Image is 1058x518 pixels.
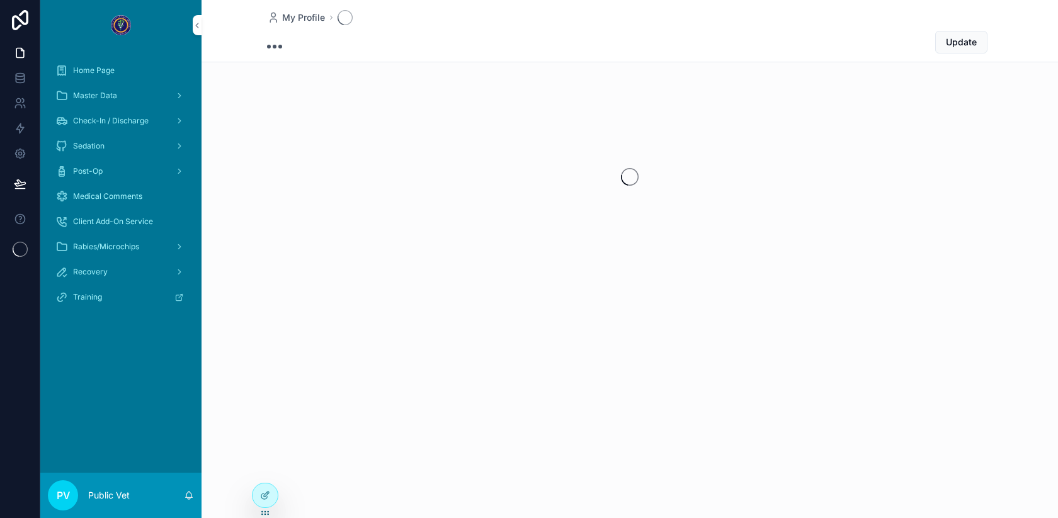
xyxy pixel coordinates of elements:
a: Home Page [48,59,194,82]
a: Sedation [48,135,194,157]
span: My Profile [282,11,325,24]
span: Update [946,36,977,48]
p: Public Vet [88,489,130,502]
span: Home Page [73,65,115,76]
a: Recovery [48,261,194,283]
span: Master Data [73,91,117,101]
a: Check-In / Discharge [48,110,194,132]
a: Post-Op [48,160,194,183]
img: App logo [111,15,131,35]
span: PV [57,488,70,503]
a: Rabies/Microchips [48,235,194,258]
a: Client Add-On Service [48,210,194,233]
a: My Profile [267,11,325,24]
button: Update [935,31,987,53]
div: scrollable content [40,50,202,325]
span: Check-In / Discharge [73,116,149,126]
span: Client Add-On Service [73,217,153,227]
a: Training [48,286,194,308]
span: Rabies/Microchips [73,242,139,252]
a: Master Data [48,84,194,107]
span: Post-Op [73,166,103,176]
span: Sedation [73,141,105,151]
span: Medical Comments [73,191,142,201]
a: Medical Comments [48,185,194,208]
span: Training [73,292,102,302]
span: Recovery [73,267,108,277]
